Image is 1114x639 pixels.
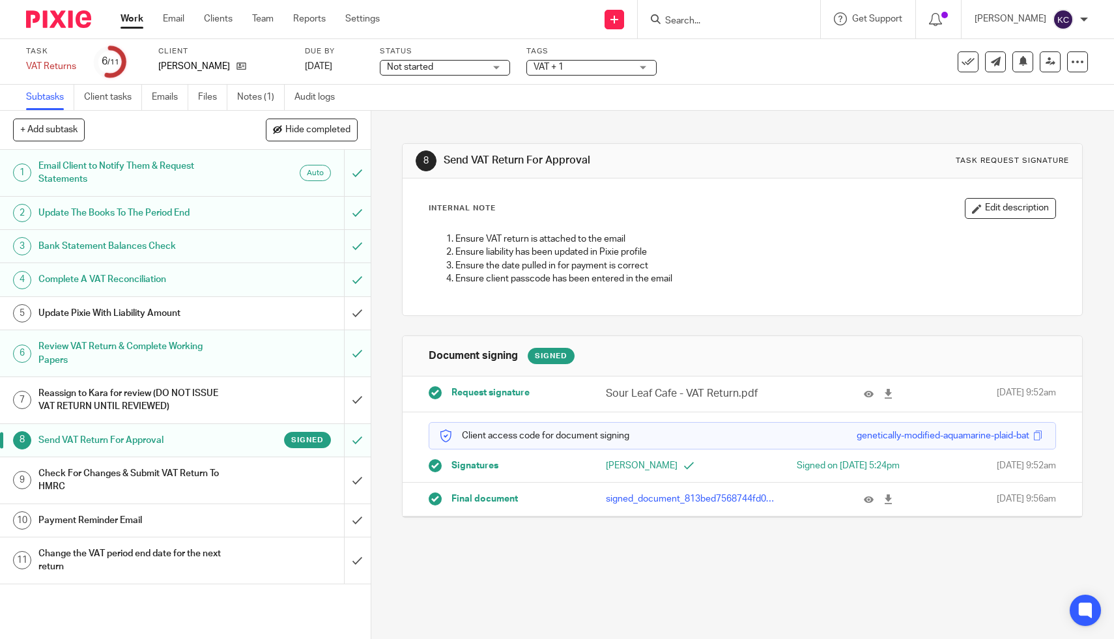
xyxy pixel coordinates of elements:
[13,119,85,141] button: + Add subtask
[38,304,234,323] h1: Update Pixie With Liability Amount
[26,85,74,110] a: Subtasks
[13,304,31,322] div: 5
[997,386,1056,401] span: [DATE] 9:52am
[163,12,184,25] a: Email
[266,119,358,141] button: Hide completed
[451,386,530,399] span: Request signature
[606,492,778,505] p: signed_document_813bed7568744fd0a8bce1ab51b3031b.pdf
[13,391,31,409] div: 7
[291,434,324,446] span: Signed
[102,54,119,69] div: 6
[13,431,31,449] div: 8
[107,59,119,66] small: /11
[455,246,1055,259] p: Ensure liability has been updated in Pixie profile
[38,337,234,370] h1: Review VAT Return & Complete Working Papers
[300,165,331,181] div: Auto
[455,272,1055,285] p: Ensure client passcode has been entered in the email
[956,156,1069,166] div: Task request signature
[997,459,1056,472] span: [DATE] 9:52am
[38,236,234,256] h1: Bank Statement Balances Check
[429,349,518,363] h1: Document signing
[664,16,781,27] input: Search
[528,348,575,364] div: Signed
[13,204,31,222] div: 2
[158,60,230,73] p: [PERSON_NAME]
[606,386,778,401] p: Sour Leaf Cafe - VAT Return.pdf
[345,12,380,25] a: Settings
[204,12,233,25] a: Clients
[26,46,78,57] label: Task
[237,85,285,110] a: Notes (1)
[534,63,564,72] span: VAT + 1
[293,12,326,25] a: Reports
[38,203,234,223] h1: Update The Books To The Period End
[606,459,743,472] p: [PERSON_NAME]
[997,492,1056,505] span: [DATE] 9:56am
[965,198,1056,219] button: Edit description
[294,85,345,110] a: Audit logs
[387,63,433,72] span: Not started
[852,14,902,23] span: Get Support
[439,429,629,442] p: Client access code for document signing
[38,270,234,289] h1: Complete A VAT Reconciliation
[26,10,91,28] img: Pixie
[13,471,31,489] div: 9
[13,551,31,569] div: 11
[152,85,188,110] a: Emails
[38,431,234,450] h1: Send VAT Return For Approval
[305,46,364,57] label: Due by
[121,12,143,25] a: Work
[38,544,234,577] h1: Change the VAT period end date for the next return
[1053,9,1074,30] img: svg%3E
[198,85,227,110] a: Files
[763,459,900,472] div: Signed on [DATE] 5:24pm
[158,46,289,57] label: Client
[455,259,1055,272] p: Ensure the date pulled in for payment is correct
[13,163,31,182] div: 1
[13,345,31,363] div: 6
[455,233,1055,246] p: Ensure VAT return is attached to the email
[38,384,234,417] h1: Reassign to Kara for review (DO NOT ISSUE VAT RETURN UNTIL REVIEWED)
[526,46,657,57] label: Tags
[38,156,234,190] h1: Email Client to Notify Them & Request Statements
[380,46,510,57] label: Status
[451,459,498,472] span: Signatures
[285,125,350,135] span: Hide completed
[857,429,1029,442] div: genetically-modified-aquamarine-plaid-bat
[84,85,142,110] a: Client tasks
[305,62,332,71] span: [DATE]
[444,154,771,167] h1: Send VAT Return For Approval
[38,464,234,497] h1: Check For Changes & Submit VAT Return To HMRC
[13,511,31,530] div: 10
[429,203,496,214] p: Internal Note
[26,60,78,73] div: VAT Returns
[975,12,1046,25] p: [PERSON_NAME]
[38,511,234,530] h1: Payment Reminder Email
[13,271,31,289] div: 4
[416,150,436,171] div: 8
[451,492,518,505] span: Final document
[252,12,274,25] a: Team
[13,237,31,255] div: 3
